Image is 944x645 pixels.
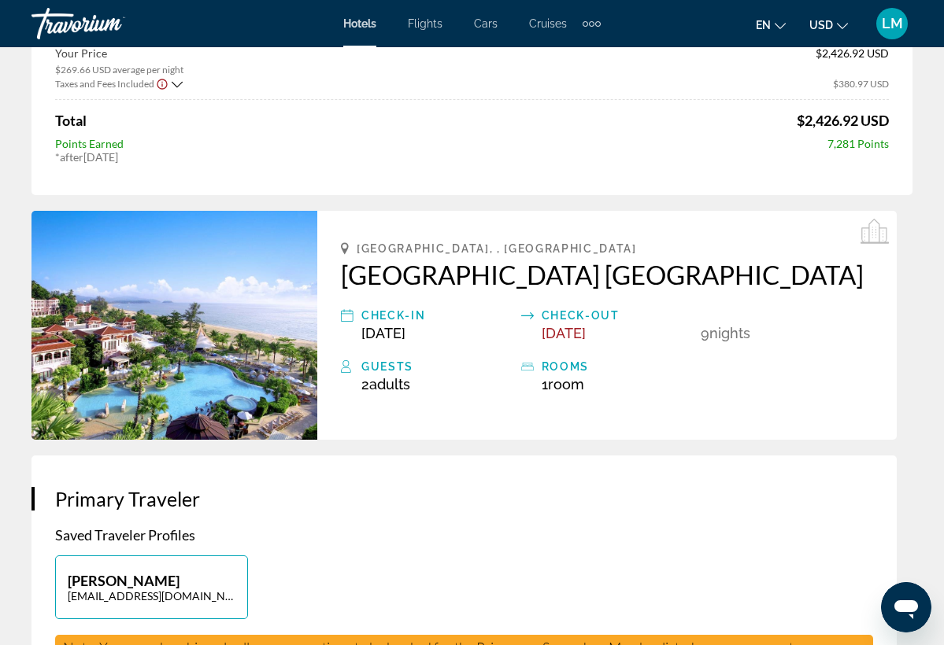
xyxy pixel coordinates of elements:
[55,150,889,164] div: * [DATE]
[529,17,567,30] a: Cruises
[55,137,124,150] span: Points Earned
[55,487,873,510] h3: Primary Traveler
[881,582,931,632] iframe: Button to launch messaging window
[55,78,154,90] span: Taxes and Fees Included
[341,259,873,290] a: [GEOGRAPHIC_DATA] [GEOGRAPHIC_DATA]
[361,376,410,393] span: 2
[827,137,889,150] span: 7,281 Points
[60,150,83,164] span: after
[809,13,848,36] button: Change currency
[357,242,637,255] span: [GEOGRAPHIC_DATA], , [GEOGRAPHIC_DATA]
[55,76,183,91] button: Show Taxes and Fees breakdown
[816,46,889,76] span: $2,426.92 USD
[797,112,889,129] span: $2,426.92 USD
[709,325,750,341] span: Nights
[55,46,183,60] span: Your Price
[31,211,317,440] img: Centara Grand Beach Resort Phuket
[55,555,248,619] button: [PERSON_NAME][EMAIL_ADDRESS][DOMAIN_NAME]
[361,306,513,325] div: Check-in
[756,19,771,31] span: en
[156,76,168,90] button: Show Taxes and Fees disclaimer
[343,17,376,30] a: Hotels
[55,526,873,544] p: Saved Traveler Profiles
[361,325,405,341] span: [DATE]
[68,572,235,589] p: [PERSON_NAME]
[542,325,586,341] span: [DATE]
[55,64,183,76] span: $269.66 USD average per night
[474,17,498,30] a: Cars
[756,13,786,36] button: Change language
[882,16,903,31] span: LM
[701,325,709,341] span: 9
[361,357,513,376] div: Guests
[809,19,833,31] span: USD
[55,112,87,129] span: Total
[833,78,889,90] span: $380.97 USD
[31,3,189,44] a: Travorium
[548,376,584,393] span: Room
[872,7,913,40] button: User Menu
[542,357,694,376] div: rooms
[542,376,584,393] span: 1
[408,17,442,30] a: Flights
[542,306,694,325] div: Check-out
[369,376,410,393] span: Adults
[68,589,235,603] p: [EMAIL_ADDRESS][DOMAIN_NAME]
[583,11,601,36] button: Extra navigation items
